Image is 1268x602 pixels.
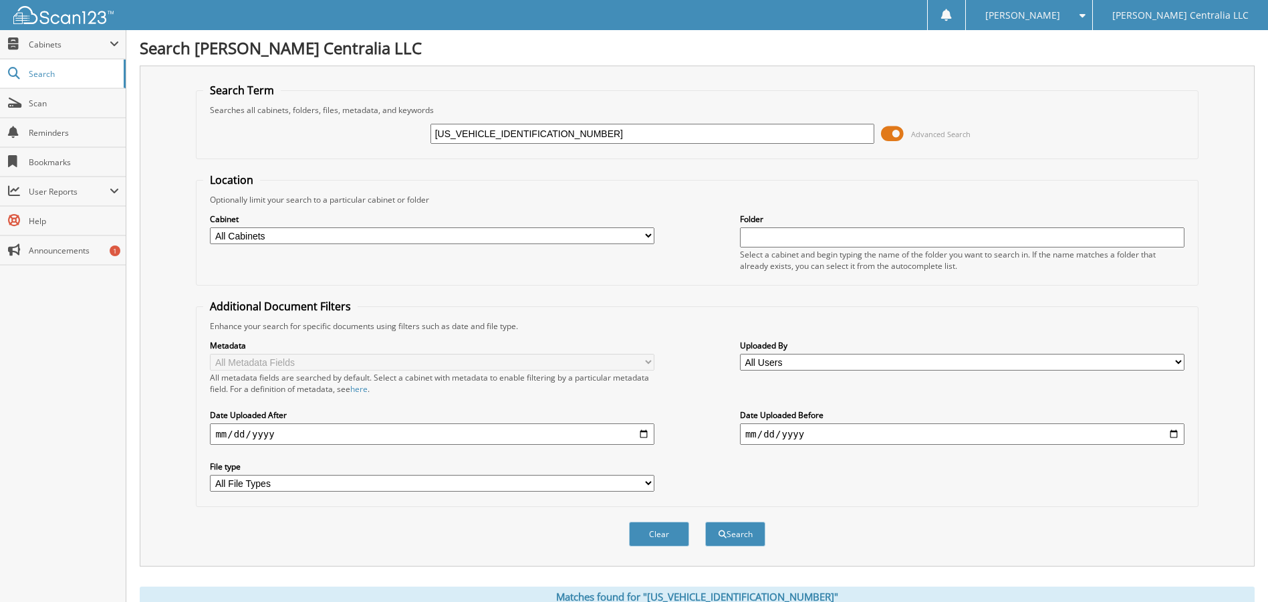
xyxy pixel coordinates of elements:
legend: Location [203,173,260,187]
span: Help [29,215,119,227]
label: Uploaded By [740,340,1184,351]
span: Advanced Search [911,129,971,139]
label: File type [210,461,654,472]
span: Reminders [29,127,119,138]
label: Folder [740,213,1184,225]
input: start [210,423,654,445]
label: Date Uploaded Before [740,409,1184,421]
input: end [740,423,1184,445]
legend: Search Term [203,83,281,98]
div: Optionally limit your search to a particular cabinet or folder [203,194,1190,205]
span: Cabinets [29,39,110,50]
label: Metadata [210,340,654,351]
span: Bookmarks [29,157,119,168]
div: 1 [110,245,120,256]
div: Searches all cabinets, folders, files, metadata, and keywords [203,104,1190,116]
div: All metadata fields are searched by default. Select a cabinet with metadata to enable filtering b... [210,372,654,395]
label: Cabinet [210,213,654,225]
img: scan123-logo-white.svg [13,6,114,24]
span: User Reports [29,186,110,197]
button: Clear [629,522,689,546]
legend: Additional Document Filters [203,299,358,314]
a: here [350,383,368,395]
span: Scan [29,98,119,109]
span: Announcements [29,245,119,256]
label: Date Uploaded After [210,409,654,421]
span: [PERSON_NAME] Centralia LLC [1112,11,1249,19]
span: Search [29,68,117,80]
button: Search [705,522,765,546]
h1: Search [PERSON_NAME] Centralia LLC [140,37,1255,59]
div: Select a cabinet and begin typing the name of the folder you want to search in. If the name match... [740,249,1184,272]
div: Enhance your search for specific documents using filters such as date and file type. [203,320,1190,332]
span: [PERSON_NAME] [985,11,1060,19]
